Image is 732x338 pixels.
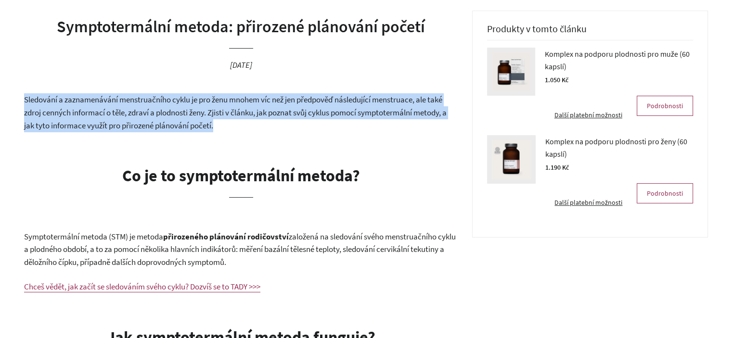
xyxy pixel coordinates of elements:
a: Podrobnosti [637,96,693,116]
span: Komplex na podporu plodnosti pro muže (60 kapslí) [545,48,693,73]
span: 1.190 Kč [545,163,569,172]
a: Komplex na podporu plodnosti pro muže (60 kapslí) 1.050 Kč [545,48,693,86]
time: [DATE] [230,60,252,70]
a: Chceš vědět, jak začít se sledováním svého cyklu? Dozvíš se to TADY >>> [24,281,260,292]
h3: Produkty v tomto článku [487,23,693,40]
span: 1.050 Kč [545,75,568,84]
span: založená na sledování svého menstruačního cyklu a plodného období, a to za pomocí několika hlavní... [24,231,456,267]
b: přirozeného plánování rodičovství [163,231,289,242]
span: Komplex na podporu plodnosti pro ženy (60 kapslí) [545,135,693,160]
h1: Symptotermální metoda: přirozené plánování početí [24,15,458,38]
b: Co je to symptotermální metoda? [122,165,360,186]
a: Další platební možnosti [545,110,632,121]
a: Další platební možnosti [545,198,632,208]
a: Komplex na podporu plodnosti pro ženy (60 kapslí) 1.190 Kč [545,135,693,174]
span: Symptotermální metoda (STM) je metoda [24,231,163,242]
span: Chceš vědět, jak začít se sledováním svého cyklu? Dozvíš se to TADY >>> [24,281,260,292]
span: Sledování a zaznamenávání menstruačního cyklu je pro ženu mnohem víc než jen předpověď následujíc... [24,94,447,130]
a: Podrobnosti [637,183,693,203]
